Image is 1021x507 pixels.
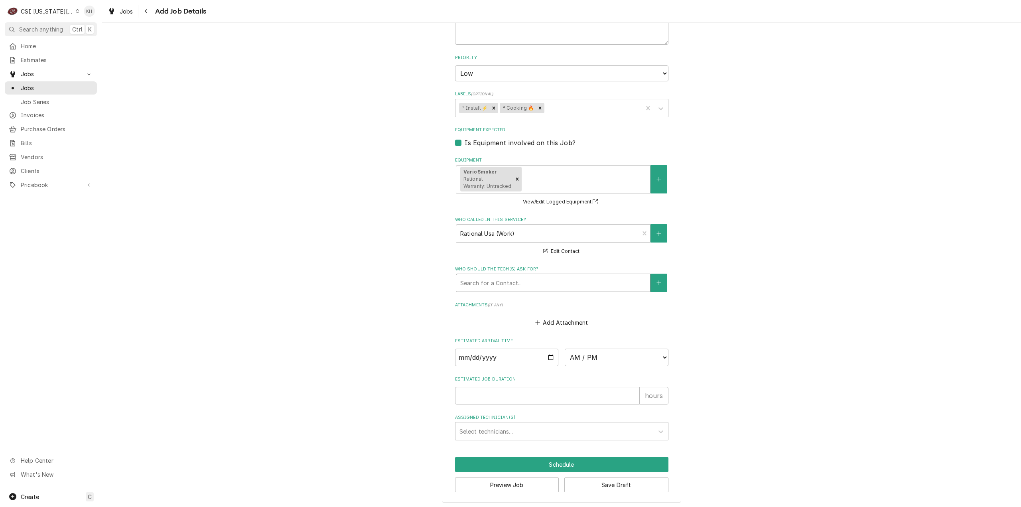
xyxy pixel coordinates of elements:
[21,139,93,147] span: Bills
[21,70,81,78] span: Jobs
[489,103,498,113] div: Remove ¹ Install ⚡️
[21,125,93,133] span: Purchase Orders
[455,157,668,207] div: Equipment
[455,457,668,472] button: Schedule
[7,6,18,17] div: CSI Kansas City's Avatar
[455,477,559,492] button: Preview Job
[88,25,92,34] span: K
[21,167,93,175] span: Clients
[455,55,668,81] div: Priority
[455,217,668,223] label: Who called in this service?
[640,387,668,404] div: hours
[5,454,97,467] a: Go to Help Center
[463,169,497,175] strong: VarioSmoker
[656,231,661,237] svg: Create New Contact
[650,224,667,243] button: Create New Contact
[5,178,97,191] a: Go to Pricebook
[650,274,667,292] button: Create New Contact
[21,7,73,16] div: CSI [US_STATE][GEOGRAPHIC_DATA]
[455,338,668,366] div: Estimated Arrival Time
[21,98,93,106] span: Job Series
[455,414,668,440] div: Assigned Technician(s)
[455,349,559,366] input: Date
[455,472,668,492] div: Button Group Row
[5,468,97,481] a: Go to What's New
[21,111,93,119] span: Invoices
[19,25,63,34] span: Search anything
[5,67,97,81] a: Go to Jobs
[5,136,97,150] a: Bills
[5,164,97,178] a: Clients
[542,247,581,256] button: Edit Contact
[455,376,668,383] label: Estimated Job Duration
[522,197,601,207] button: View/Edit Logged Equipment
[84,6,95,17] div: KH
[455,376,668,404] div: Estimated Job Duration
[7,6,18,17] div: C
[120,7,133,16] span: Jobs
[84,6,95,17] div: Kelsey Hetlage's Avatar
[465,138,576,148] label: Is Equipment involved on this Job?
[500,103,536,113] div: ² Cooking 🔥
[564,477,668,492] button: Save Draft
[455,338,668,344] label: Estimated Arrival Time
[5,81,97,95] a: Jobs
[455,457,668,492] div: Button Group
[5,95,97,109] a: Job Series
[536,103,544,113] div: Remove ² Cooking 🔥
[455,91,668,117] div: Labels
[21,153,93,161] span: Vendors
[88,493,92,501] span: C
[488,303,503,307] span: ( if any )
[463,176,511,189] span: Rational Warranty: Untracked
[455,157,668,164] label: Equipment
[455,55,668,61] label: Priority
[21,84,93,92] span: Jobs
[656,280,661,286] svg: Create New Contact
[21,493,39,500] span: Create
[565,349,668,366] select: Time Select
[21,456,92,465] span: Help Center
[455,127,668,147] div: Equipment Expected
[513,167,522,191] div: Remove [object Object]
[5,53,97,67] a: Estimates
[656,176,661,182] svg: Create New Equipment
[650,165,667,193] button: Create New Equipment
[455,127,668,133] label: Equipment Expected
[455,217,668,256] div: Who called in this service?
[21,181,81,189] span: Pricebook
[455,302,668,308] label: Attachments
[72,25,83,34] span: Ctrl
[471,92,493,96] span: ( optional )
[455,414,668,421] label: Assigned Technician(s)
[5,150,97,164] a: Vendors
[21,56,93,64] span: Estimates
[5,22,97,36] button: Search anythingCtrlK
[5,39,97,53] a: Home
[21,42,93,50] span: Home
[5,109,97,122] a: Invoices
[459,103,489,113] div: ¹ Install ⚡️
[104,5,136,18] a: Jobs
[5,122,97,136] a: Purchase Orders
[21,470,92,479] span: What's New
[534,317,589,328] button: Add Attachment
[455,8,668,45] textarea: Install Checklist Attached
[455,266,668,272] label: Who should the tech(s) ask for?
[455,91,668,97] label: Labels
[140,5,153,18] button: Navigate back
[455,266,668,292] div: Who should the tech(s) ask for?
[455,302,668,328] div: Attachments
[455,457,668,472] div: Button Group Row
[153,6,206,17] span: Add Job Details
